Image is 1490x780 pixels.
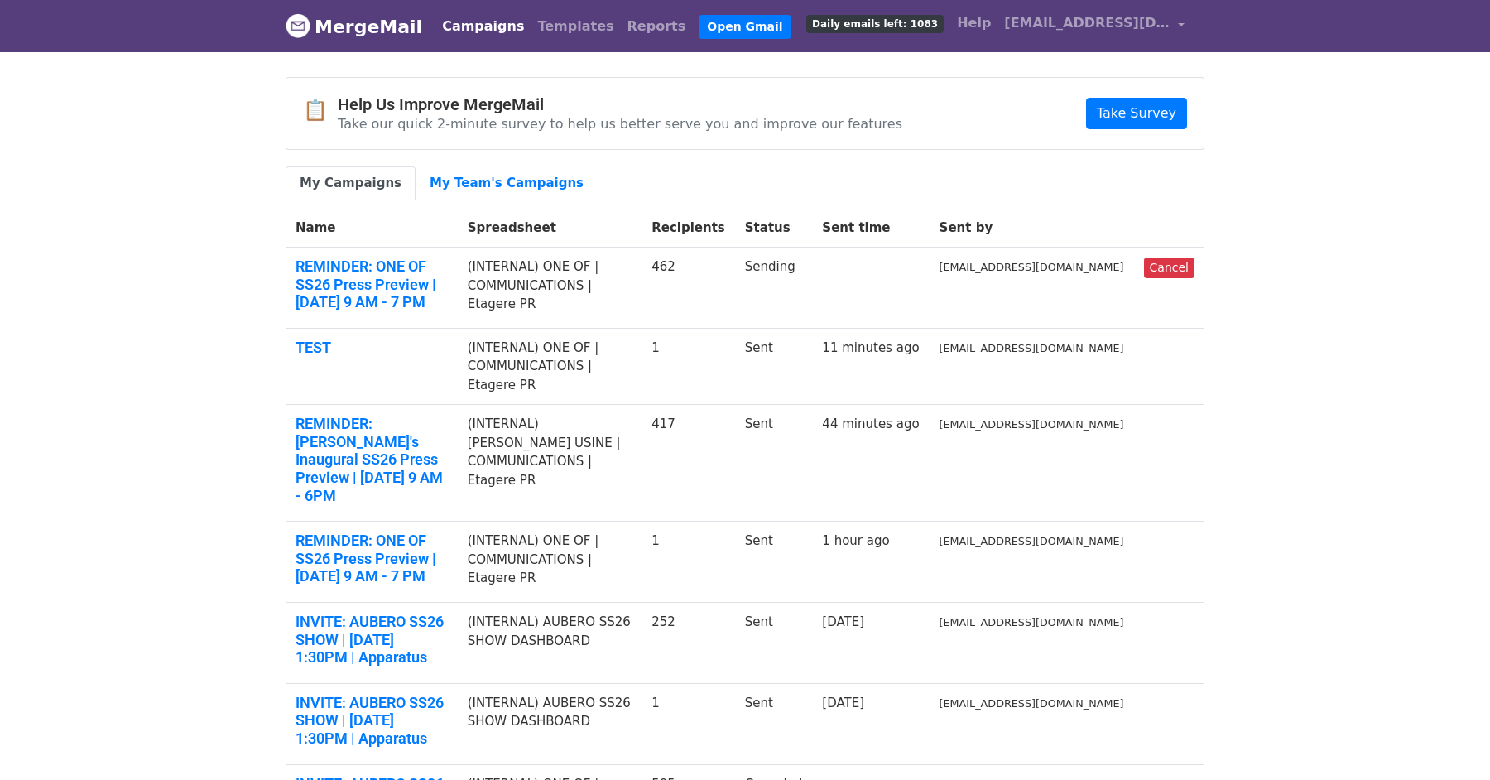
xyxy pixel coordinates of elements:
[800,7,950,40] a: Daily emails left: 1083
[1004,13,1170,33] span: [EMAIL_ADDRESS][DOMAIN_NAME]
[458,603,642,684] td: (INTERNAL) AUBERO SS26 SHOW DASHBOARD
[822,614,864,629] a: [DATE]
[940,418,1124,431] small: [EMAIL_ADDRESS][DOMAIN_NAME]
[296,694,448,748] a: INVITE: AUBERO SS26 SHOW | [DATE] 1:30PM | Apparatus
[642,683,735,764] td: 1
[642,405,735,522] td: 417
[806,15,944,33] span: Daily emails left: 1083
[458,683,642,764] td: (INTERNAL) AUBERO SS26 SHOW DASHBOARD
[296,258,448,311] a: REMINDER: ONE OF SS26 Press Preview | [DATE] 9 AM - 7 PM
[338,115,902,132] p: Take our quick 2-minute survey to help us better serve you and improve our features
[1144,258,1194,278] a: Cancel
[940,616,1124,628] small: [EMAIL_ADDRESS][DOMAIN_NAME]
[642,248,735,329] td: 462
[822,533,889,548] a: 1 hour ago
[642,328,735,405] td: 1
[621,10,693,43] a: Reports
[812,209,929,248] th: Sent time
[303,99,338,123] span: 📋
[416,166,598,200] a: My Team's Campaigns
[699,15,791,39] a: Open Gmail
[822,696,864,710] a: [DATE]
[735,683,813,764] td: Sent
[735,603,813,684] td: Sent
[735,209,813,248] th: Status
[458,209,642,248] th: Spreadsheet
[286,209,458,248] th: Name
[458,328,642,405] td: (INTERNAL) ONE OF | COMMUNICATIONS | Etagere PR
[435,10,531,43] a: Campaigns
[458,522,642,603] td: (INTERNAL) ONE OF | COMMUNICATIONS | Etagere PR
[735,248,813,329] td: Sending
[822,416,919,431] a: 44 minutes ago
[458,405,642,522] td: (INTERNAL) [PERSON_NAME] USINE | COMMUNICATIONS | Etagere PR
[296,339,448,357] a: TEST
[940,342,1124,354] small: [EMAIL_ADDRESS][DOMAIN_NAME]
[735,522,813,603] td: Sent
[735,405,813,522] td: Sent
[930,209,1134,248] th: Sent by
[296,415,448,504] a: REMINDER: [PERSON_NAME]'s Inaugural SS26 Press Preview | [DATE] 9 AM - 6PM
[531,10,620,43] a: Templates
[997,7,1191,46] a: [EMAIL_ADDRESS][DOMAIN_NAME]
[458,248,642,329] td: (INTERNAL) ONE OF | COMMUNICATIONS | Etagere PR
[296,532,448,585] a: REMINDER: ONE OF SS26 Press Preview | [DATE] 9 AM - 7 PM
[735,328,813,405] td: Sent
[286,9,422,44] a: MergeMail
[642,209,735,248] th: Recipients
[286,166,416,200] a: My Campaigns
[642,603,735,684] td: 252
[338,94,902,114] h4: Help Us Improve MergeMail
[1086,98,1187,129] a: Take Survey
[950,7,997,40] a: Help
[940,535,1124,547] small: [EMAIL_ADDRESS][DOMAIN_NAME]
[286,13,310,38] img: MergeMail logo
[296,613,448,667] a: INVITE: AUBERO SS26 SHOW | [DATE] 1:30PM | Apparatus
[822,340,919,355] a: 11 minutes ago
[940,261,1124,273] small: [EMAIL_ADDRESS][DOMAIN_NAME]
[940,697,1124,710] small: [EMAIL_ADDRESS][DOMAIN_NAME]
[642,522,735,603] td: 1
